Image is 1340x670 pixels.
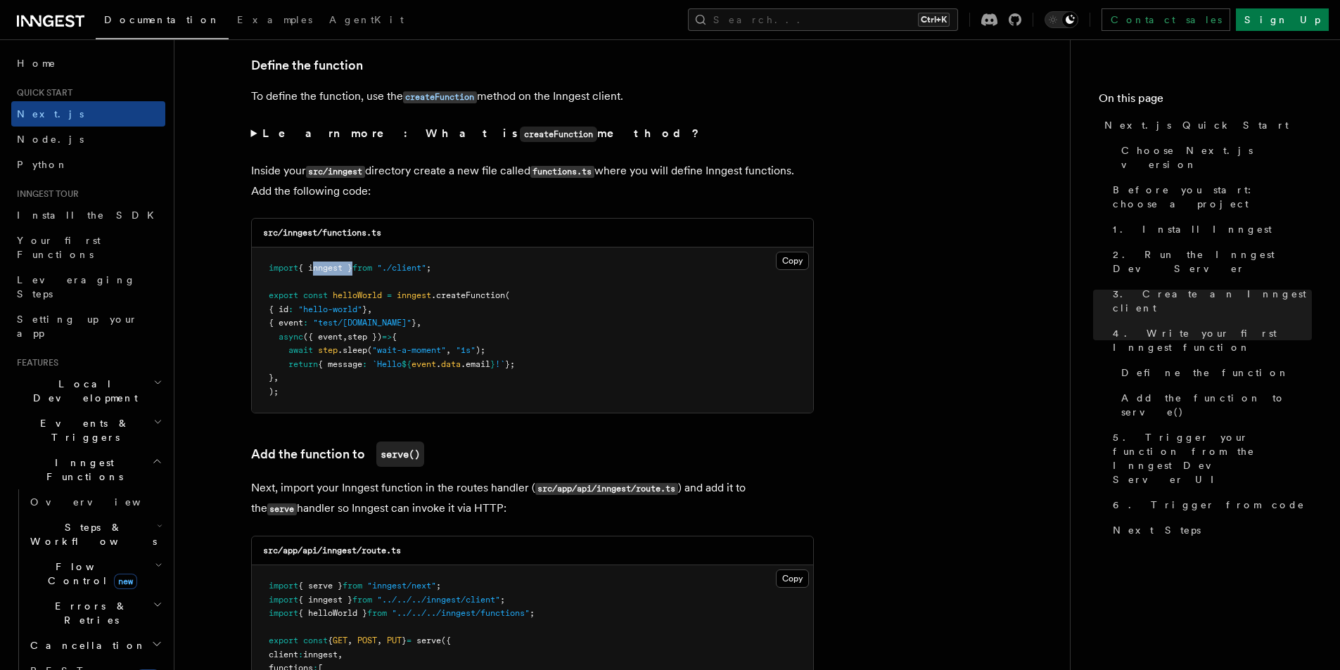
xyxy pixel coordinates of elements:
span: : [288,304,293,314]
span: ({ [441,636,451,645]
code: src/inngest [306,166,365,178]
span: step }) [347,332,382,342]
span: Examples [237,14,312,25]
span: , [367,304,372,314]
span: Before you start: choose a project [1113,183,1312,211]
a: Node.js [11,127,165,152]
span: { serve } [298,581,343,591]
a: 6. Trigger from code [1107,492,1312,517]
span: = [407,636,411,645]
span: Next.js Quick Start [1104,118,1289,132]
span: Features [11,357,58,368]
span: : [298,650,303,659]
span: Leveraging Steps [17,274,136,299]
span: "../../../inngest/client" [377,595,500,605]
span: . [436,359,441,369]
a: Contact sales [1102,8,1230,31]
a: Define the function [1116,360,1312,385]
span: event [411,359,436,369]
a: createFunction [403,89,477,103]
span: from [343,581,362,591]
span: GET [333,636,347,645]
span: 5. Trigger your function from the Inngest Dev Server UI [1113,430,1312,487]
code: src/inngest/functions.ts [263,228,381,238]
span: Errors & Retries [25,599,153,627]
a: Choose Next.js version [1116,138,1312,177]
span: await [288,345,313,355]
span: Next Steps [1113,523,1201,537]
span: ( [505,290,510,300]
span: ; [426,263,431,273]
span: new [114,574,137,589]
a: Overview [25,489,165,515]
span: ); [269,387,279,397]
span: "./client" [377,263,426,273]
span: const [303,636,328,645]
p: Inside your directory create a new file called where you will define Inngest functions. Add the f... [251,161,814,201]
span: } [411,318,416,328]
span: 4. Write your first Inngest function [1113,326,1312,354]
span: Overview [30,496,175,508]
button: Copy [776,252,809,270]
span: .email [461,359,490,369]
span: .createFunction [431,290,505,300]
a: 4. Write your first Inngest function [1107,321,1312,360]
span: ; [436,581,441,591]
span: Documentation [104,14,220,25]
button: Toggle dark mode [1045,11,1078,28]
a: 3. Create an Inngest client [1107,281,1312,321]
span: `Hello [372,359,402,369]
span: => [382,332,392,342]
p: Next, import your Inngest function in the routes handler ( ) and add it to the handler so Inngest... [251,478,814,519]
span: { helloWorld } [298,608,367,618]
span: } [362,304,367,314]
span: , [446,345,451,355]
button: Copy [776,569,809,588]
span: ; [500,595,505,605]
span: "test/[DOMAIN_NAME]" [313,318,411,328]
span: import [269,263,298,273]
span: }; [505,359,515,369]
a: Sign Up [1236,8,1329,31]
span: from [352,263,372,273]
span: : [303,318,308,328]
span: Your first Functions [17,235,101,260]
span: ( [367,345,372,355]
span: import [269,595,298,605]
span: { message [318,359,362,369]
span: Node.js [17,134,84,145]
span: Steps & Workflows [25,520,157,548]
a: 5. Trigger your function from the Inngest Dev Server UI [1107,425,1312,492]
span: export [269,636,298,645]
span: step [318,345,338,355]
span: async [279,332,303,342]
span: ; [530,608,535,618]
h4: On this page [1099,90,1312,112]
span: return [288,359,318,369]
span: { id [269,304,288,314]
span: , [347,636,352,645]
span: 3. Create an Inngest client [1113,287,1312,315]
a: Setting up your app [11,307,165,346]
a: Add the function toserve() [251,442,424,467]
code: createFunction [520,127,597,142]
span: { inngest } [298,595,352,605]
span: Local Development [11,377,153,405]
a: Before you start: choose a project [1107,177,1312,217]
button: Flow Controlnew [25,554,165,593]
span: Events & Triggers [11,416,153,444]
span: from [352,595,372,605]
span: Flow Control [25,560,155,588]
code: src/app/api/inngest/route.ts [263,546,401,555]
span: } [490,359,495,369]
a: Documentation [96,4,229,39]
span: ); [476,345,485,355]
button: Steps & Workflows [25,515,165,554]
code: serve [267,503,297,515]
span: "hello-world" [298,304,362,314]
span: import [269,581,298,591]
span: client [269,650,298,659]
code: src/app/api/inngest/route.ts [535,483,678,495]
button: Events & Triggers [11,411,165,450]
button: Cancellation [25,633,165,658]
